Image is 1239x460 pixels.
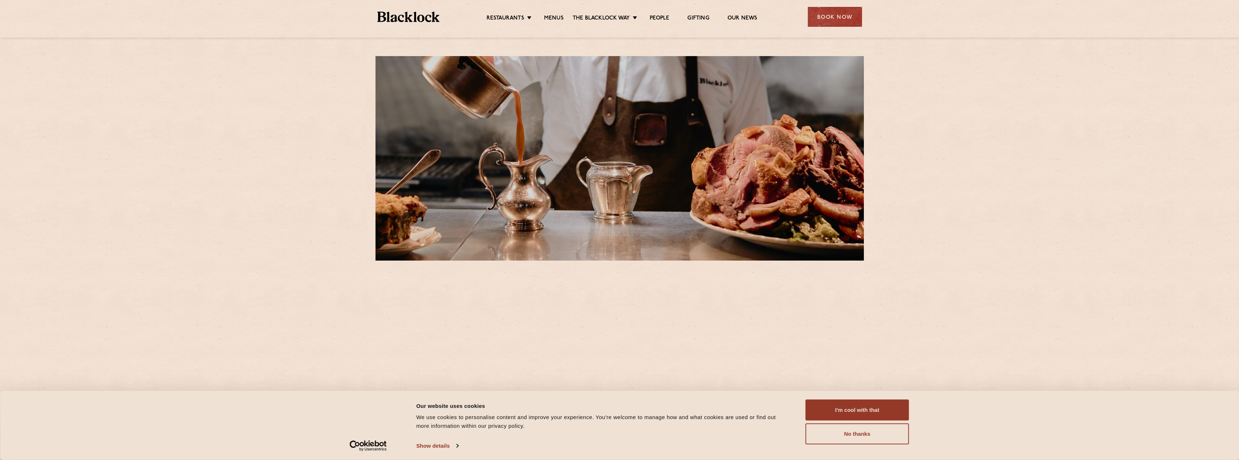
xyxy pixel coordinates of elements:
a: Gifting [687,15,709,23]
div: Our website uses cookies [416,401,789,410]
a: Usercentrics Cookiebot - opens in a new window [336,440,400,451]
a: Show details [416,440,458,451]
a: Restaurants [487,15,524,23]
img: BL_Textured_Logo-footer-cropped.svg [377,12,440,22]
div: We use cookies to personalise content and improve your experience. You're welcome to manage how a... [416,413,789,430]
a: Menus [544,15,564,23]
a: People [650,15,669,23]
a: The Blacklock Way [573,15,630,23]
button: I'm cool with that [806,400,909,421]
div: Book Now [808,7,862,27]
a: Our News [727,15,758,23]
button: No thanks [806,423,909,444]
